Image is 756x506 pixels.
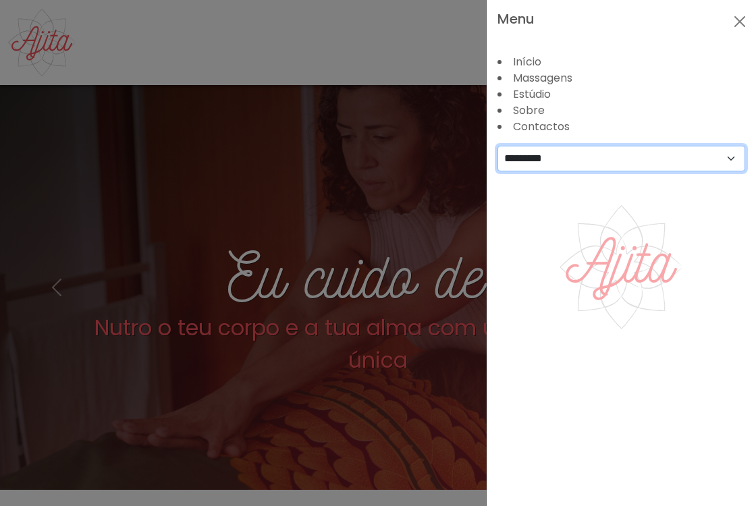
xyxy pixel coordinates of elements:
[513,86,551,102] a: Estúdio
[560,205,684,329] img: Logo
[497,11,535,27] h5: Menu
[513,54,541,69] a: Início
[513,103,545,118] a: Sobre
[513,119,570,134] a: Contactos
[729,11,751,32] button: Close
[513,70,572,86] a: Massagens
